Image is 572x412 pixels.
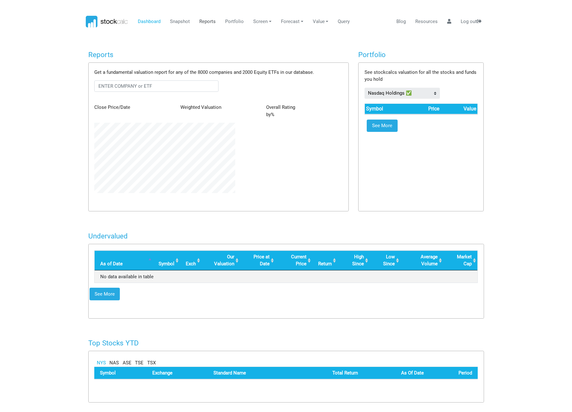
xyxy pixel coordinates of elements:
[336,16,352,28] a: Query
[201,250,240,270] th: Our Valuation: activate to sort column ascending
[136,16,163,28] a: Dashboard
[97,359,106,367] a: NYS
[405,104,441,114] th: Price
[168,16,192,28] a: Snapshot
[394,16,408,28] a: Blog
[95,270,477,283] td: No data available in table
[88,232,484,240] h4: Undervalued
[370,250,401,270] th: Low Since: activate to sort column ascending
[147,359,156,367] a: TSX
[197,16,218,28] a: Reports
[90,288,120,300] a: See More
[109,359,119,367] a: NAS
[208,367,293,379] th: Standard Name
[312,250,337,270] th: Return: activate to sort column ascending
[88,50,349,59] h4: Reports
[337,250,370,270] th: High Since: activate to sort column ascending
[458,16,484,28] a: Log out
[292,367,364,379] th: Total Return
[429,367,478,379] th: Period
[413,16,440,28] a: Resources
[266,104,295,110] span: Overall Rating
[365,104,405,114] th: Symbol
[261,104,347,118] div: by %
[443,250,477,270] th: Market Cap: activate to sort column ascending
[94,367,147,379] th: Symbol
[251,16,274,28] a: Screen
[441,104,477,114] th: Value
[95,250,153,270] th: As of Date: activate to sort column descending
[123,359,131,367] a: ASE
[180,104,221,110] span: Weighted Valuation
[278,16,306,28] a: Forecast
[94,80,219,92] input: ENTER COMPANY or ETF
[358,50,484,59] h4: Portfolio
[310,16,331,28] a: Value
[223,16,246,28] a: Portfolio
[367,120,397,132] a: See More
[365,69,478,83] p: See stockcalcs valuation for all the stocks and funds you hold
[94,69,342,76] p: Get a fundamental valuation report for any of the 8000 companies and 2000 Equity ETFs in our data...
[240,250,276,270] th: Price at Date: activate to sort column ascending
[364,367,429,379] th: As Of Date
[135,359,143,367] a: TSE
[400,250,443,270] th: Average Volume: activate to sort column ascending
[275,250,312,270] th: Current Price: activate to sort column ascending
[153,250,180,270] th: Symbol: activate to sort column ascending
[88,339,484,347] h4: Top Stocks YTD
[180,250,201,270] th: Exch: activate to sort column ascending
[147,367,207,379] th: Exchange
[94,104,130,110] span: Close Price/Date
